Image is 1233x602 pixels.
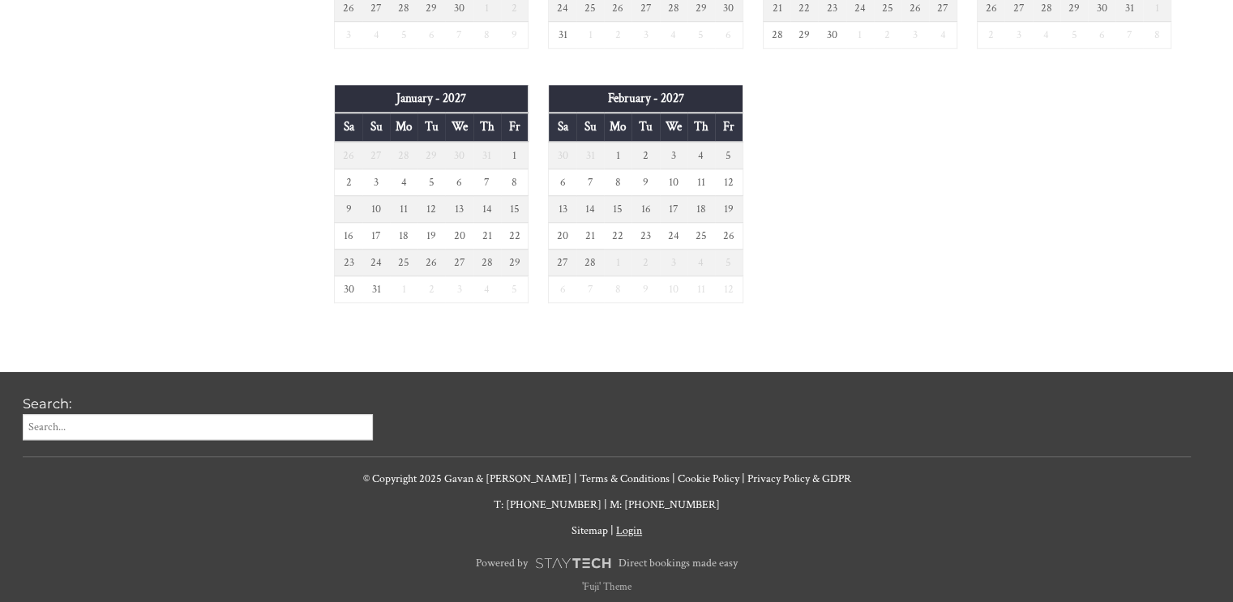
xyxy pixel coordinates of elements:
td: 14 [473,195,501,222]
td: 7 [1115,21,1143,48]
td: 12 [715,275,743,302]
td: 26 [417,249,445,275]
td: 7 [473,169,501,195]
th: Tu [631,113,659,141]
td: 25 [687,222,715,249]
td: 17 [362,222,390,249]
td: 1 [604,142,631,169]
td: 8 [473,21,501,48]
td: 21 [576,222,604,249]
td: 27 [362,142,390,169]
td: 8 [1143,21,1171,48]
td: 9 [335,195,362,222]
td: 28 [473,249,501,275]
th: Th [473,113,501,141]
td: 22 [604,222,631,249]
td: 30 [549,142,576,169]
td: 2 [335,169,362,195]
td: 2 [631,249,659,275]
td: 26 [335,142,362,169]
td: 5 [390,21,417,48]
span: | [672,472,675,486]
th: We [445,113,473,141]
td: 31 [549,21,576,48]
td: 2 [604,21,631,48]
th: Mo [604,113,631,141]
td: 16 [631,195,659,222]
td: 24 [362,249,390,275]
td: 1 [846,21,874,48]
td: 6 [1088,21,1115,48]
td: 5 [715,249,743,275]
input: Search... [23,414,373,440]
td: 4 [362,21,390,48]
td: 27 [549,249,576,275]
td: 4 [390,169,417,195]
td: 3 [335,21,362,48]
td: 6 [417,21,445,48]
td: 5 [501,275,529,302]
td: 15 [501,195,529,222]
td: 19 [715,195,743,222]
td: 11 [687,275,715,302]
td: 9 [631,275,659,302]
td: 3 [901,21,929,48]
th: Fr [501,113,529,141]
a: Cookie Policy [678,472,739,486]
td: 2 [631,142,659,169]
td: 4 [473,275,501,302]
td: 8 [501,169,529,195]
td: 14 [576,195,604,222]
td: 23 [631,222,659,249]
td: 13 [549,195,576,222]
a: Login [616,523,642,538]
a: © Copyright 2025 Gavan & [PERSON_NAME] [363,472,572,486]
th: Th [687,113,715,141]
td: 28 [390,142,417,169]
th: Sa [549,113,576,141]
td: 5 [417,169,445,195]
td: 31 [473,142,501,169]
th: January - 2027 [335,85,529,113]
span: | [742,472,745,486]
td: 1 [604,249,631,275]
td: 4 [687,249,715,275]
td: 1 [501,142,529,169]
td: 21 [473,222,501,249]
td: 29 [417,142,445,169]
td: 31 [576,142,604,169]
td: 18 [687,195,715,222]
td: 12 [715,169,743,195]
td: 5 [715,142,743,169]
td: 7 [576,275,604,302]
td: 12 [417,195,445,222]
td: 2 [977,21,1004,48]
td: 13 [445,195,473,222]
td: 22 [501,222,529,249]
a: Powered byDirect bookings made easy [23,549,1191,577]
span: | [604,497,607,512]
td: 24 [660,222,687,249]
td: 18 [390,222,417,249]
td: 10 [362,195,390,222]
td: 2 [874,21,901,48]
span: | [574,472,577,486]
td: 29 [501,249,529,275]
td: 27 [445,249,473,275]
td: 3 [660,249,687,275]
td: 19 [417,222,445,249]
td: 6 [445,169,473,195]
td: 10 [660,275,687,302]
td: 23 [335,249,362,275]
th: Fr [715,113,743,141]
a: Sitemap [572,523,608,538]
td: 30 [335,275,362,302]
th: Su [362,113,390,141]
p: 'Fuji' Theme [23,580,1191,593]
td: 20 [445,222,473,249]
td: 4 [687,142,715,169]
td: 5 [1060,21,1088,48]
td: 1 [390,275,417,302]
td: 17 [660,195,687,222]
td: 6 [549,275,576,302]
